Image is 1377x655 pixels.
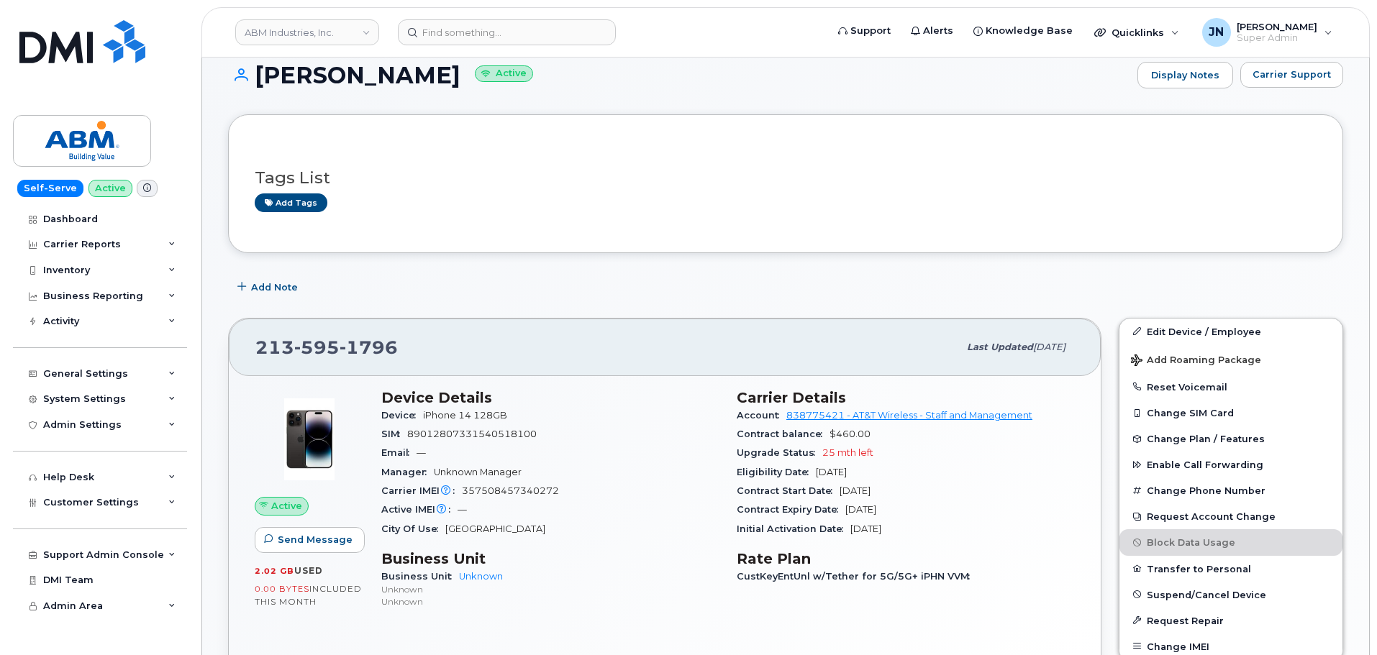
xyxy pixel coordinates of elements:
[967,342,1033,352] span: Last updated
[381,595,719,608] p: Unknown
[1209,24,1224,41] span: JN
[445,523,545,534] span: [GEOGRAPHIC_DATA]
[1119,426,1342,452] button: Change Plan / Features
[828,17,901,45] a: Support
[1119,374,1342,400] button: Reset Voicemail
[381,467,434,477] span: Manager
[1237,21,1317,32] span: [PERSON_NAME]
[816,467,847,477] span: [DATE]
[459,571,503,582] a: Unknown
[381,429,407,439] span: SIM
[228,63,1130,88] h1: [PERSON_NAME]
[1119,452,1342,477] button: Enable Call Forwarding
[1137,62,1233,89] a: Display Notes
[255,527,365,553] button: Send Message
[737,467,816,477] span: Eligibility Date
[278,533,353,546] span: Send Message
[423,410,507,421] span: iPhone 14 128GB
[963,17,1083,45] a: Knowledge Base
[255,193,327,211] a: Add tags
[1033,342,1065,352] span: [DATE]
[458,504,467,515] span: —
[737,523,850,534] span: Initial Activation Date
[1119,529,1342,555] button: Block Data Usage
[786,410,1032,421] a: 838775421 - AT&T Wireless - Staff and Management
[737,485,840,496] span: Contract Start Date
[381,447,417,458] span: Email
[1119,344,1342,374] button: Add Roaming Package
[1237,32,1317,44] span: Super Admin
[398,19,616,45] input: Find something...
[1112,27,1164,38] span: Quicklinks
[255,169,1317,187] h3: Tags List
[271,499,302,513] span: Active
[255,336,398,358] span: 213
[737,410,786,421] span: Account
[830,429,871,439] span: $460.00
[475,65,533,82] small: Active
[381,550,719,567] h3: Business Unit
[850,24,891,38] span: Support
[235,19,379,45] a: ABM Industries, Inc.
[381,504,458,515] span: Active IMEI
[1119,556,1342,582] button: Transfer to Personal
[251,280,298,294] span: Add Note
[255,584,309,594] span: 0.00 Bytes
[1192,18,1342,47] div: Joe Nguyen Jr.
[1253,68,1331,81] span: Carrier Support
[462,485,559,496] span: 357508457340272
[228,275,310,301] button: Add Note
[1119,582,1342,608] button: Suspend/Cancel Device
[1240,62,1343,88] button: Carrier Support
[381,571,459,582] span: Business Unit
[381,389,719,406] h3: Device Details
[1131,354,1261,368] span: Add Roaming Package
[737,429,830,439] span: Contract balance
[407,429,537,439] span: 89012807331540518100
[1119,319,1342,344] a: Edit Device / Employee
[417,447,426,458] span: —
[266,396,353,482] img: image20231002-3703462-njx0qo.jpeg
[923,24,953,38] span: Alerts
[294,565,323,576] span: used
[1119,477,1342,503] button: Change Phone Number
[737,550,1075,567] h3: Rate Plan
[1119,503,1342,529] button: Request Account Change
[381,485,462,496] span: Carrier IMEI
[381,410,423,421] span: Device
[850,523,881,534] span: [DATE]
[381,523,445,534] span: City Of Use
[1084,18,1189,47] div: Quicklinks
[381,583,719,595] p: Unknown
[434,467,522,477] span: Unknown Manager
[294,336,340,358] span: 595
[845,504,876,515] span: [DATE]
[1119,608,1342,633] button: Request Repair
[901,17,963,45] a: Alerts
[986,24,1073,38] span: Knowledge Base
[822,447,873,458] span: 25 mth left
[737,504,845,515] span: Contract Expiry Date
[255,566,294,576] span: 2.02 GB
[737,389,1075,406] h3: Carrier Details
[1119,400,1342,426] button: Change SIM Card
[1147,434,1265,444] span: Change Plan / Features
[255,583,362,607] span: included this month
[737,571,977,582] span: CustKeyEntUnl w/Tether for 5G/5G+ iPHN VVM
[840,485,871,496] span: [DATE]
[340,336,398,358] span: 1796
[1147,589,1266,600] span: Suspend/Cancel Device
[737,447,822,458] span: Upgrade Status
[1147,459,1263,470] span: Enable Call Forwarding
